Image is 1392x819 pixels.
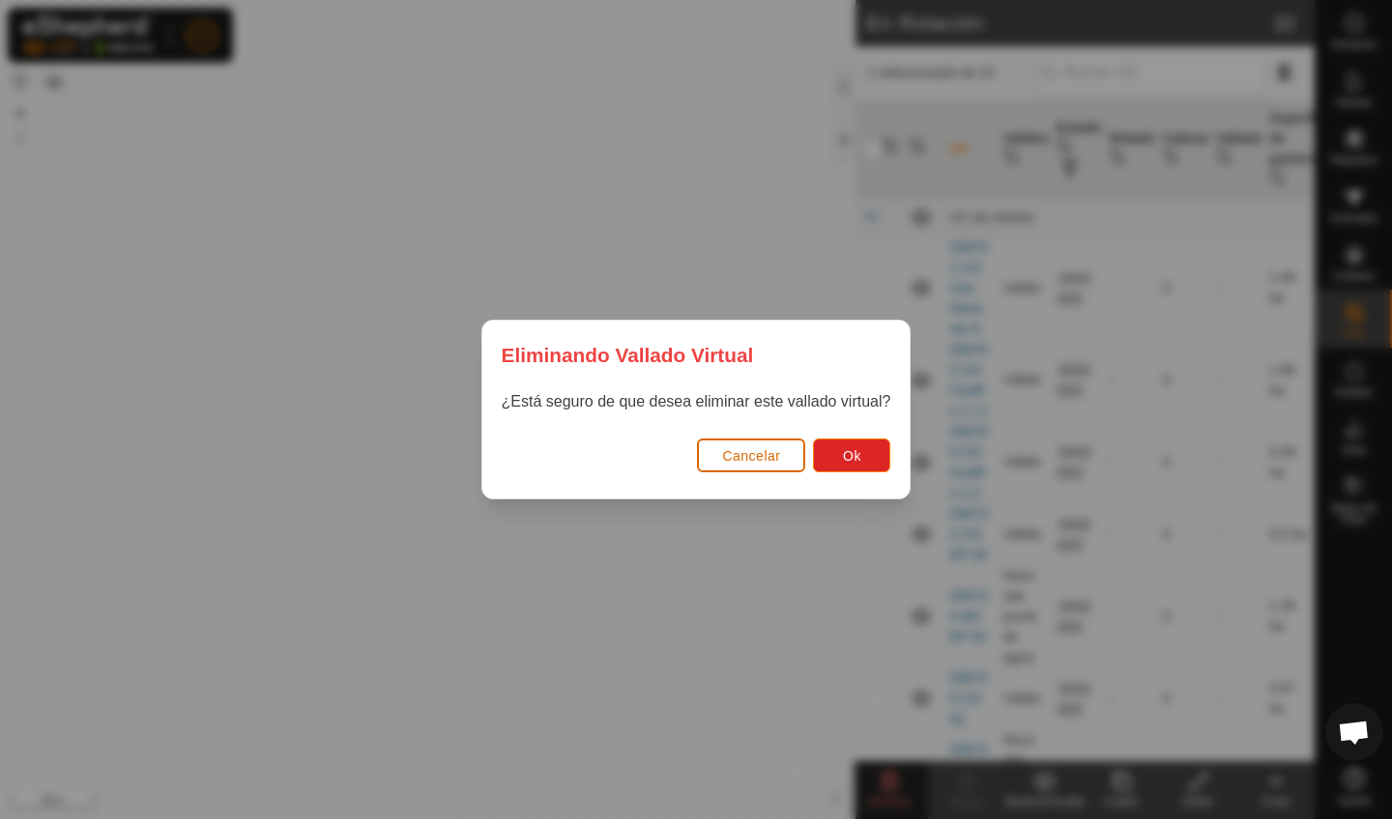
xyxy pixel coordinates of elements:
[813,438,890,472] button: Ok
[502,390,891,413] p: ¿Está seguro de que desea eliminar este vallado virtual?
[1325,703,1383,761] a: Chat abierto
[722,448,780,464] span: Cancelar
[502,340,754,370] span: Eliminando Vallado Virtual
[843,448,861,464] span: Ok
[697,438,805,472] button: Cancelar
